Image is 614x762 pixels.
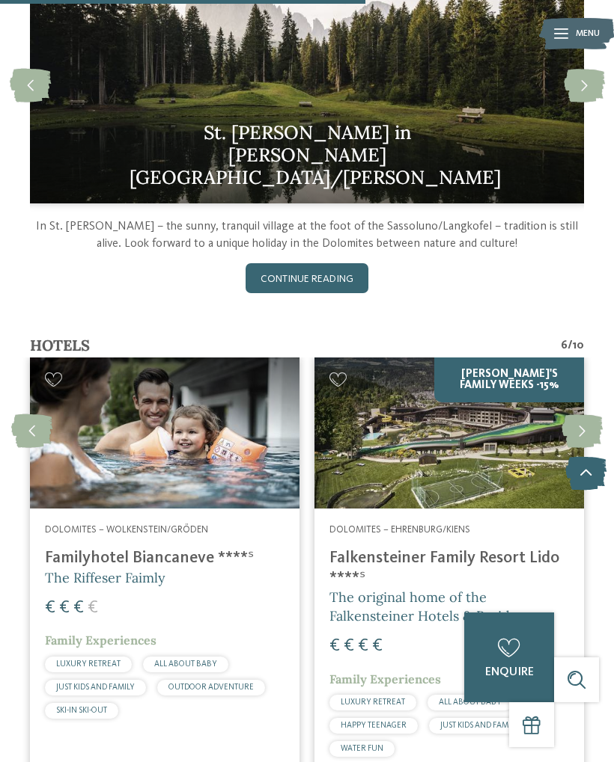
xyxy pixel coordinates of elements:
[329,525,470,535] span: Dolomites – Ehrenburg/Kiens
[168,683,254,692] span: OUTDOOR ADVENTURE
[56,660,121,669] span: LUXURY RETREAT
[485,666,534,678] span: enquire
[45,525,208,535] span: Dolomites – Wolkenstein/Gröden
[358,637,368,655] span: €
[440,722,519,730] span: JUST KIDS AND FAMILY
[329,589,547,624] span: The original home of the Falkensteiner Hotels & Residences
[568,338,573,354] span: /
[329,637,340,655] span: €
[30,336,90,354] span: Hotels
[341,698,405,707] span: LUXURY RETREAT
[329,672,441,686] span: Family Experiences
[88,599,98,617] span: €
[73,599,84,617] span: €
[59,599,70,617] span: €
[30,218,584,252] p: In St. [PERSON_NAME] – the sunny, tranquil village at the foot of the Sassoluno/Langkofel – tradi...
[341,745,383,753] span: WATER FUN
[45,569,165,586] span: The Riffeser Faimly
[464,612,554,702] a: enquire
[246,263,369,293] a: continue reading
[56,707,107,715] span: SKI-IN SKI-OUT
[539,15,614,52] img: Familienhotels Südtirol
[344,637,354,655] span: €
[329,548,569,588] h4: Falkensteiner Family Resort Lido ****ˢ
[45,548,285,568] h4: Familyhotel Biancaneve ****ˢ
[561,338,568,354] span: 6
[45,599,55,617] span: €
[154,660,217,669] span: ALL ABOUT BABY
[56,683,135,692] span: JUST KIDS AND FAMILY
[45,633,156,648] span: Family Experiences
[341,722,407,730] span: HAPPY TEENAGER
[573,338,584,354] span: 10
[439,698,502,707] span: ALL ABOUT BABY
[576,28,600,40] span: Menu
[372,637,383,655] span: €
